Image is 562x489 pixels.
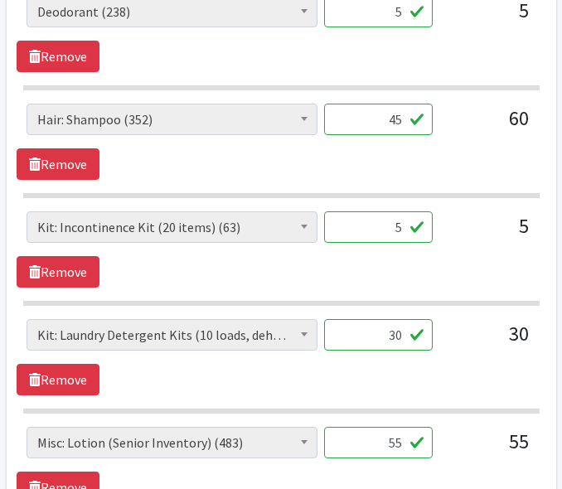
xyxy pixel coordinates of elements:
span: Kit: Laundry Detergent Kits (10 loads, dehydrated strips) (403) [37,323,307,346]
span: Kit: Incontinence Kit (20 items) (63) [37,215,307,239]
span: Hair: Shampoo (352) [27,104,317,135]
span: Misc: Lotion (Senior Inventory) (483) [27,427,317,458]
a: Remove [17,256,99,288]
input: Quantity [324,104,433,135]
div: 5 [446,211,529,256]
span: Hair: Shampoo (352) [37,108,307,131]
div: 60 [446,104,529,148]
span: Misc: Lotion (Senior Inventory) (483) [37,431,307,454]
span: Kit: Laundry Detergent Kits (10 loads, dehydrated strips) (403) [27,319,317,351]
input: Quantity [324,319,433,351]
a: Remove [17,148,99,180]
div: 55 [446,427,529,472]
a: Remove [17,364,99,395]
input: Quantity [324,427,433,458]
span: Kit: Incontinence Kit (20 items) (63) [27,211,317,243]
div: 30 [446,319,529,364]
input: Quantity [324,211,433,243]
a: Remove [17,41,99,72]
